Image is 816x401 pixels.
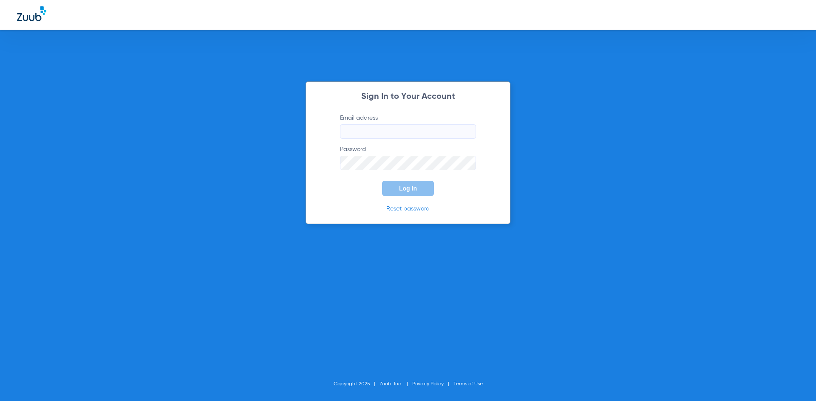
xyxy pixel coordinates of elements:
[386,206,430,212] a: Reset password
[327,93,489,101] h2: Sign In to Your Account
[412,381,444,387] a: Privacy Policy
[340,145,476,170] label: Password
[380,380,412,388] li: Zuub, Inc.
[399,185,417,192] span: Log In
[340,156,476,170] input: Password
[334,380,380,388] li: Copyright 2025
[17,6,46,21] img: Zuub Logo
[382,181,434,196] button: Log In
[453,381,483,387] a: Terms of Use
[340,114,476,139] label: Email address
[340,124,476,139] input: Email address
